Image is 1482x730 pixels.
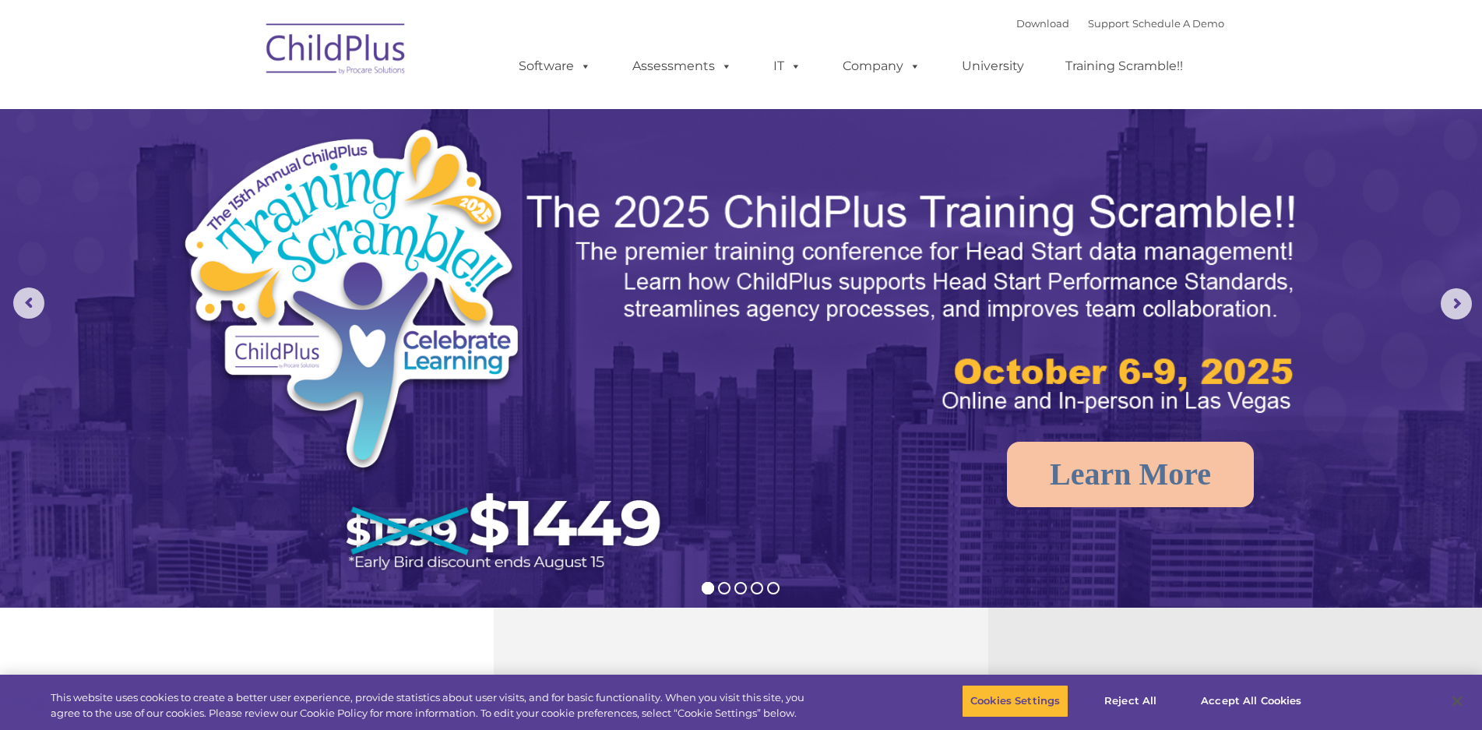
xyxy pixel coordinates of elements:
[259,12,414,90] img: ChildPlus by Procare Solutions
[51,690,815,721] div: This website uses cookies to create a better user experience, provide statistics about user visit...
[1132,17,1224,30] a: Schedule A Demo
[216,167,283,178] span: Phone number
[617,51,748,82] a: Assessments
[962,685,1068,718] button: Cookies Settings
[827,51,936,82] a: Company
[1082,685,1179,718] button: Reject All
[216,103,264,115] span: Last name
[758,51,817,82] a: IT
[1440,684,1474,718] button: Close
[946,51,1040,82] a: University
[1016,17,1224,30] font: |
[1016,17,1069,30] a: Download
[1192,685,1310,718] button: Accept All Cookies
[503,51,607,82] a: Software
[1050,51,1199,82] a: Training Scramble!!
[1088,17,1129,30] a: Support
[1007,442,1254,507] a: Learn More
